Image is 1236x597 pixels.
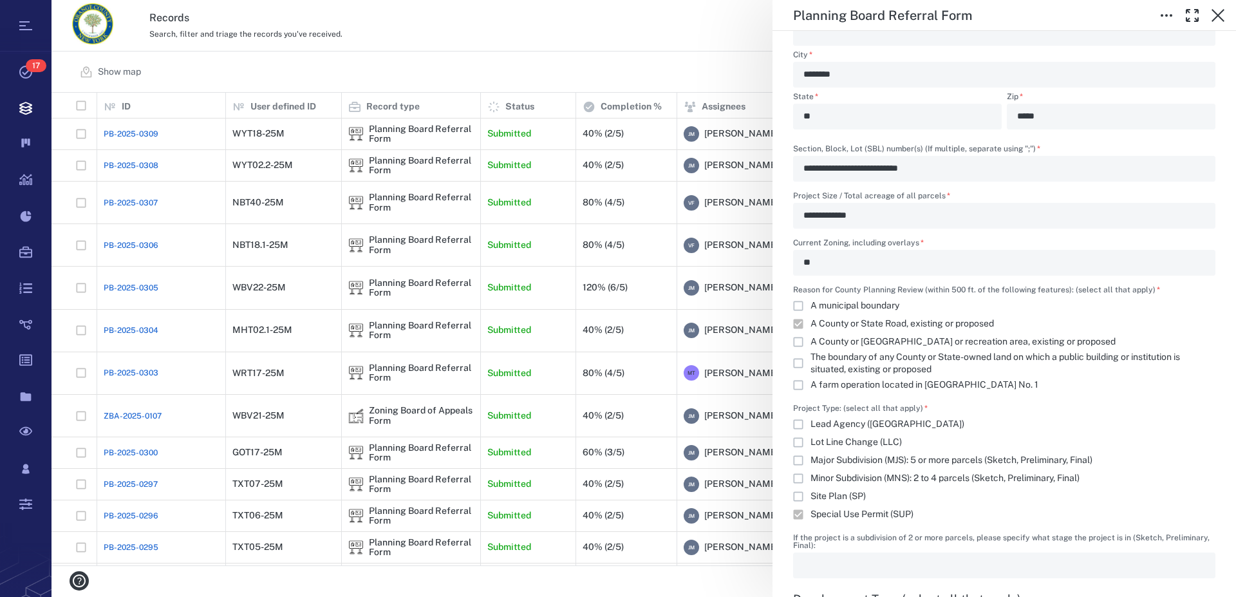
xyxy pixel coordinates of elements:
label: State [793,93,1002,104]
span: A County or [GEOGRAPHIC_DATA] or recreation area, existing or proposed [810,336,1116,348]
button: Close [1205,3,1231,28]
div: Section, Block, Lot (SBL) number(s) (If multiple, separate using ";") [793,156,1215,182]
span: A County or State Road, existing or proposed [810,317,994,330]
label: Section, Block, Lot (SBL) number(s) (If multiple, separate using ";") [793,145,1215,156]
span: A municipal boundary [810,299,899,312]
span: Site Plan (SP) [810,490,866,503]
span: Major Subdivision (MJS): 5 or more parcels (Sketch, Preliminary, Final) [810,454,1092,467]
div: Project Size / Total acreage of all parcels [793,203,1215,229]
label: Current Zoning, including overlays [793,239,1215,250]
span: Lot Line Change (LLC) [810,436,902,449]
span: Help [29,9,55,21]
label: Project Type: (select all that apply) [793,404,1103,415]
body: Rich Text Area. Press ALT-0 for help. [10,10,411,22]
label: If the project is a subdivision of 2 or more parcels, please specify what stage the project is in... [793,534,1215,553]
div: If the project is a subdivision of 2 or more parcels, please specify what stage the project is in... [793,553,1215,578]
label: Zip [1007,93,1215,104]
div: Current Zoning, including overlays [793,250,1215,276]
span: Minor Subdivision (MNS): 2 to 4 parcels (Sketch, Preliminary, Final) [810,472,1080,485]
button: Toggle to Edit Boxes [1154,3,1179,28]
span: 17 [26,59,46,72]
button: Toggle Fullscreen [1179,3,1205,28]
label: City [793,51,1215,62]
label: Project Size / Total acreage of all parcels [793,192,1215,203]
span: Special Use Permit (SUP) [810,508,913,521]
span: A farm operation located in [GEOGRAPHIC_DATA] No. 1 [810,379,1038,392]
h5: Planning Board Referral Form [793,8,972,24]
label: Reason for County Planning Review (within 500 ft. of the following features): (select all that ap... [793,286,1215,297]
span: The boundary of any County or State-owned land on which a public building or institution is situa... [810,351,1205,376]
span: Lead Agency ([GEOGRAPHIC_DATA]) [810,418,964,431]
